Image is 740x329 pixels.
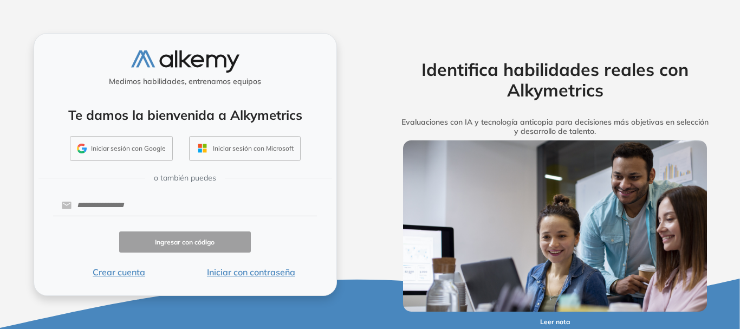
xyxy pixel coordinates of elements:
h4: Te damos la bienvenida a Alkymetrics [48,107,322,123]
span: o también puedes [154,172,216,184]
button: Ingresar con código [119,231,251,253]
h5: Evaluaciones con IA y tecnología anticopia para decisiones más objetivas en selección y desarroll... [386,118,724,136]
button: Iniciar sesión con Google [70,136,173,161]
iframe: Chat Widget [686,277,740,329]
img: GMAIL_ICON [77,144,87,153]
img: logo-alkemy [131,50,239,73]
img: OUTLOOK_ICON [196,142,209,154]
img: img-more-info [403,140,707,312]
button: Iniciar con contraseña [185,266,317,279]
button: Crear cuenta [53,266,185,279]
button: Iniciar sesión con Microsoft [189,136,301,161]
div: Widget de chat [686,277,740,329]
h2: Identifica habilidades reales con Alkymetrics [386,59,724,101]
h5: Medimos habilidades, entrenamos equipos [38,77,332,86]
